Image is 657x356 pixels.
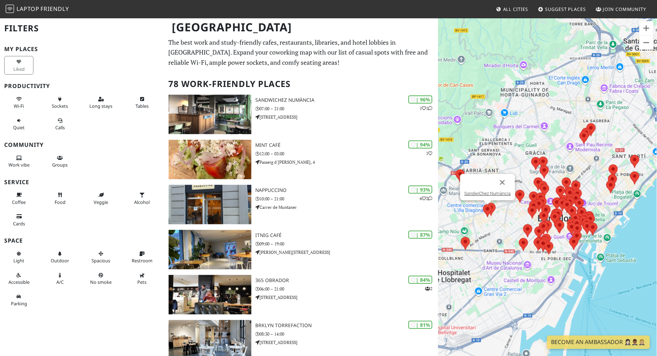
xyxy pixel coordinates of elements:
img: 365 Obrador [169,275,251,314]
a: Become an Ambassador 🤵🏻‍♀️🤵🏾‍♂️🤵🏼‍♀️ [547,336,650,349]
span: Group tables [52,162,68,168]
img: Mint Café [169,140,251,179]
a: Join Community [593,3,649,15]
span: Outdoor area [51,257,69,264]
a: 365 Obrador | 84% 2 365 Obrador 06:00 – 21:00 [STREET_ADDRESS] [164,275,438,314]
p: Passeig d'[PERSON_NAME], 4 [256,159,438,165]
span: Suggest Places [545,6,586,12]
button: Quiet [4,115,33,133]
span: Natural light [13,257,24,264]
p: [PERSON_NAME][STREET_ADDRESS] [256,249,438,256]
p: The best work and study-friendly cafes, restaurants, libraries, and hotel lobbies in [GEOGRAPHIC_... [169,37,434,68]
p: 1 [426,150,432,157]
span: Coffee [12,199,26,205]
img: Itnig Café [169,230,251,269]
h3: SandwiChez Numància [256,97,438,103]
button: Groups [45,152,75,171]
a: Itnig Café | 87% Itnig Café 09:00 – 19:00 [PERSON_NAME][STREET_ADDRESS] [164,230,438,269]
p: 08:30 – 14:00 [256,331,438,337]
p: 6 2 [420,195,432,202]
button: Zoom out [639,36,653,50]
span: All Cities [503,6,528,12]
span: Food [55,199,65,205]
img: Nappuccino [169,185,251,224]
button: Wi-Fi [4,93,33,112]
button: Restroom [127,248,157,267]
h3: Service [4,179,160,186]
h3: Mint Café [256,142,438,148]
button: Zoom in [639,21,653,35]
p: 07:00 – 21:00 [256,105,438,112]
span: Stable Wi-Fi [14,103,24,109]
span: Friendly [40,5,69,13]
button: Light [4,248,33,267]
img: SandwiChez Numància [169,95,251,134]
p: 10:00 – 21:00 [256,195,438,202]
span: Quiet [13,124,25,131]
button: Food [45,189,75,208]
h1: [GEOGRAPHIC_DATA] [167,18,437,37]
button: Tables [127,93,157,112]
div: | 96% [408,95,432,104]
button: A/C [45,269,75,288]
p: [STREET_ADDRESS] [256,114,438,120]
div: | 84% [408,276,432,284]
a: LaptopFriendly LaptopFriendly [6,3,69,15]
span: Video/audio calls [55,124,65,131]
p: Carrer de Muntaner [256,204,438,211]
span: Power sockets [52,103,68,109]
span: Long stays [89,103,112,109]
h3: Itnig Café [256,232,438,238]
button: Parking [4,291,33,310]
span: Join Community [603,6,646,12]
span: Parking [11,300,27,307]
button: Accessible [4,269,33,288]
button: Pets [127,269,157,288]
p: 12:00 – 03:00 [256,150,438,157]
span: Accessible [8,279,30,285]
div: | 93% [408,186,432,194]
p: [STREET_ADDRESS] [256,339,438,346]
button: Long stays [86,93,115,112]
span: Pet friendly [138,279,147,285]
button: Coffee [4,189,33,208]
div: | 81% [408,321,432,329]
a: SandwiChez Numància | 96% 11 SandwiChez Numància 07:00 – 21:00 [STREET_ADDRESS] [164,95,438,134]
h3: Space [4,237,160,244]
h3: 365 Obrador [256,277,438,283]
p: 09:00 – 19:00 [256,241,438,247]
p: 06:00 – 21:00 [256,286,438,292]
span: Laptop [17,5,39,13]
button: Calls [45,115,75,133]
h3: My Places [4,46,160,52]
p: 2 [425,285,432,292]
span: Credit cards [13,220,25,227]
a: Nappuccino | 93% 62 Nappuccino 10:00 – 21:00 Carrer de Muntaner [164,185,438,224]
button: Spacious [86,248,115,267]
button: Alcohol [127,189,157,208]
h3: BRKLYN Torrefaction [256,323,438,329]
h3: Nappuccino [256,187,438,193]
span: People working [8,162,30,168]
span: Air conditioned [56,279,64,285]
span: Spacious [92,257,110,264]
p: [STREET_ADDRESS] [256,294,438,301]
span: Restroom [132,257,152,264]
img: LaptopFriendly [6,5,14,13]
button: Veggie [86,189,115,208]
div: | 94% [408,140,432,149]
button: Outdoor [45,248,75,267]
button: Work vibe [4,152,33,171]
button: Close [494,174,511,191]
button: No smoke [86,269,115,288]
span: Veggie [94,199,108,205]
h2: 78 Work-Friendly Places [169,73,434,95]
a: All Cities [493,3,531,15]
span: Work-friendly tables [136,103,149,109]
p: 1 1 [420,105,432,112]
div: | 87% [408,231,432,239]
button: Sockets [45,93,75,112]
h2: Filters [4,18,160,39]
a: SandwiChez Numància [464,191,511,196]
h3: Productivity [4,83,160,89]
